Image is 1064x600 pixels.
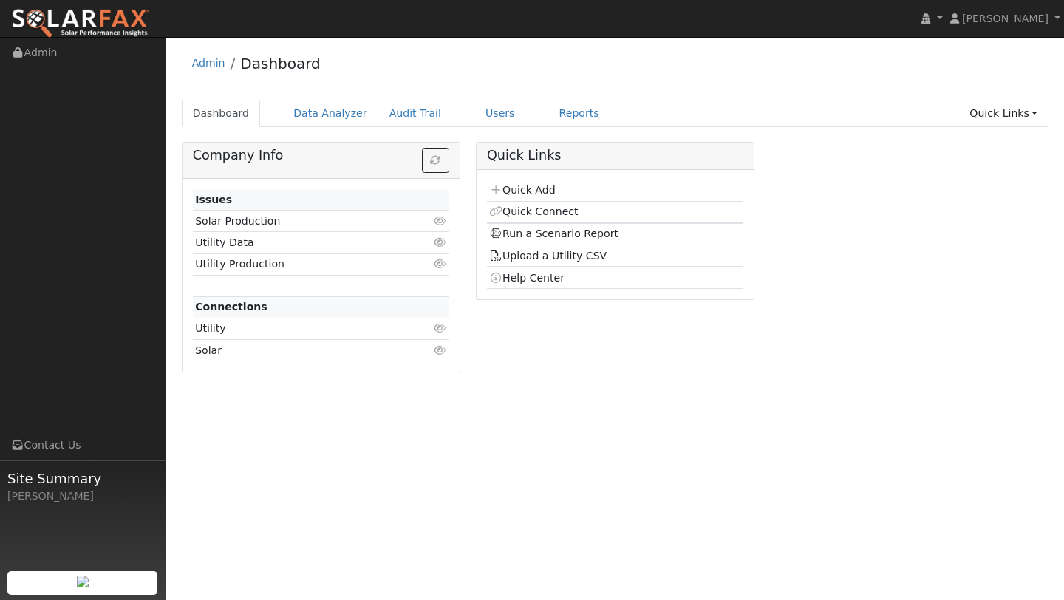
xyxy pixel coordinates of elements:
i: Click to view [434,323,447,333]
a: Dashboard [182,100,261,127]
td: Solar Production [193,211,408,232]
a: Reports [548,100,610,127]
i: Click to view [434,259,447,269]
i: Click to view [434,345,447,355]
a: Users [474,100,526,127]
strong: Issues [195,194,232,205]
i: Click to view [434,237,447,248]
div: [PERSON_NAME] [7,488,158,504]
a: Quick Links [958,100,1048,127]
a: Data Analyzer [282,100,378,127]
h5: Quick Links [487,148,743,163]
td: Utility [193,318,408,339]
a: Dashboard [240,55,321,72]
a: Help Center [489,272,565,284]
img: SolarFax [11,8,150,39]
a: Audit Trail [378,100,452,127]
i: Click to view [434,216,447,226]
td: Utility Data [193,232,408,253]
img: retrieve [77,576,89,587]
td: Solar [193,340,408,361]
a: Admin [192,57,225,69]
a: Run a Scenario Report [489,228,618,239]
span: Site Summary [7,468,158,488]
a: Upload a Utility CSV [489,250,607,262]
a: Quick Add [489,184,555,196]
a: Quick Connect [489,205,578,217]
span: [PERSON_NAME] [962,13,1048,24]
strong: Connections [195,301,267,313]
h5: Company Info [193,148,449,163]
td: Utility Production [193,253,408,275]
